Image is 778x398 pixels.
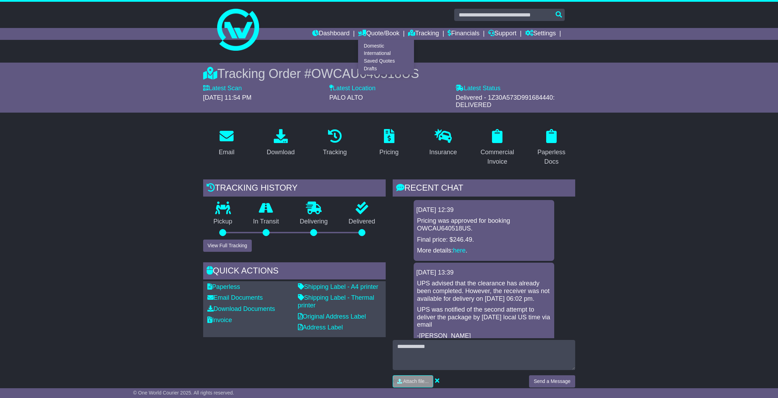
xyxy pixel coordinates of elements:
[207,317,232,324] a: Invoice
[393,179,575,198] div: RECENT CHAT
[456,94,555,109] span: Delivered - 1Z30A573D991684440: DELIVERED
[474,127,521,169] a: Commercial Invoice
[358,57,414,65] a: Saved Quotes
[203,218,243,226] p: Pickup
[329,94,363,101] span: PALO ALTO
[453,247,466,254] a: here
[203,66,575,81] div: Tracking Order #
[243,218,290,226] p: In Transit
[290,218,338,226] p: Delivering
[203,94,252,101] span: [DATE] 11:54 PM
[203,262,386,281] div: Quick Actions
[338,218,386,226] p: Delivered
[448,28,479,40] a: Financials
[318,127,351,159] a: Tracking
[416,206,551,214] div: [DATE] 12:39
[417,306,551,329] p: UPS was notified of the second attempt to deliver the package by [DATE] local US time via email
[488,28,516,40] a: Support
[417,236,551,244] p: Final price: $246.49.
[329,85,376,92] label: Latest Location
[416,269,551,277] div: [DATE] 13:39
[262,127,299,159] a: Download
[425,127,462,159] a: Insurance
[529,375,575,388] button: Send a Message
[379,148,399,157] div: Pricing
[298,283,378,290] a: Shipping Label - A4 printer
[203,240,252,252] button: View Full Tracking
[456,85,500,92] label: Latest Status
[207,283,240,290] a: Paperless
[408,28,439,40] a: Tracking
[358,28,399,40] a: Quote/Book
[358,42,414,50] a: Domestic
[298,324,343,331] a: Address Label
[133,390,234,396] span: © One World Courier 2025. All rights reserved.
[417,332,551,340] p: -[PERSON_NAME]
[267,148,295,157] div: Download
[298,294,374,309] a: Shipping Label - Thermal printer
[323,148,347,157] div: Tracking
[417,217,551,232] p: Pricing was approved for booking OWCAU640518US.
[214,127,239,159] a: Email
[203,85,242,92] label: Latest Scan
[311,66,419,81] span: OWCAU640518US
[219,148,234,157] div: Email
[312,28,350,40] a: Dashboard
[533,148,571,166] div: Paperless Docs
[417,280,551,303] p: UPS advised that the clearance has already been completed. However, the receiver was not availabl...
[203,179,386,198] div: Tracking history
[429,148,457,157] div: Insurance
[298,313,366,320] a: Original Address Label
[525,28,556,40] a: Settings
[207,294,263,301] a: Email Documents
[358,50,414,57] a: International
[417,247,551,255] p: More details: .
[528,127,575,169] a: Paperless Docs
[358,65,414,72] a: Drafts
[358,40,414,74] div: Quote/Book
[207,305,275,312] a: Download Documents
[478,148,516,166] div: Commercial Invoice
[375,127,403,159] a: Pricing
